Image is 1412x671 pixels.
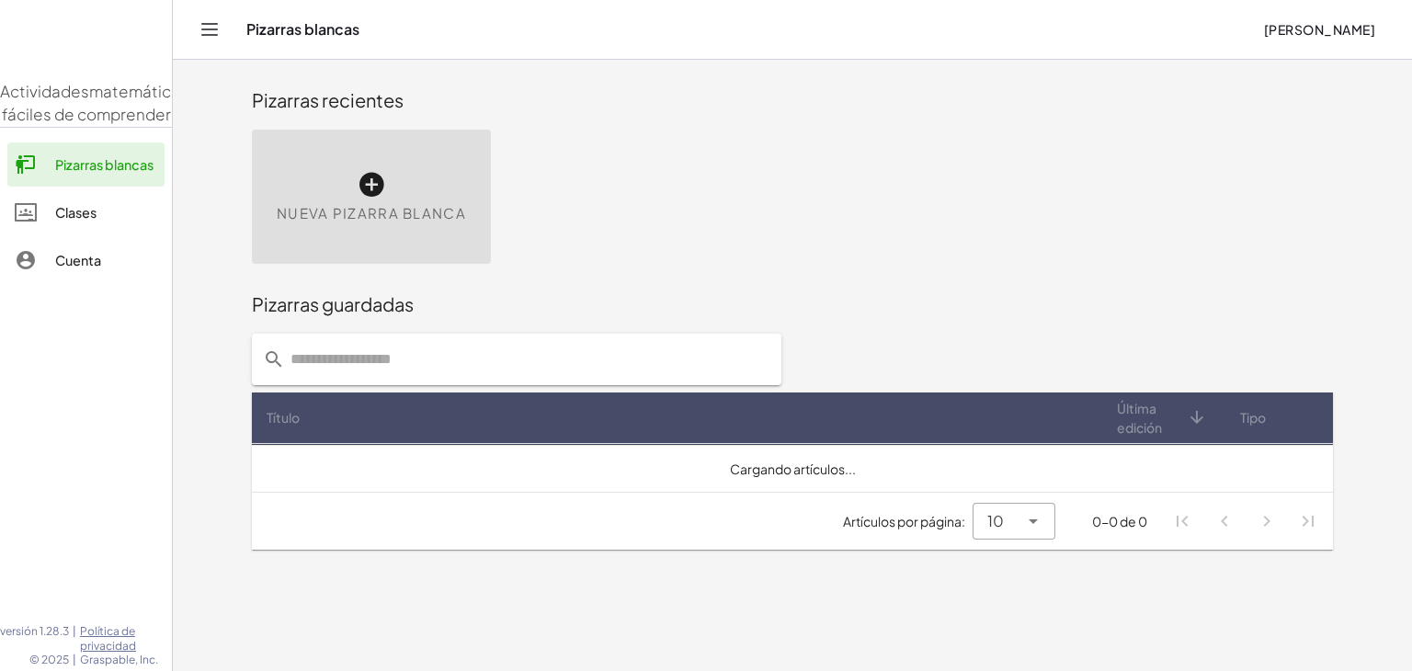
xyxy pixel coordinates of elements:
[843,512,973,531] span: Artículos por página:
[843,513,965,529] font: Artículos por página:
[252,88,404,111] font: Pizarras recientes
[730,461,856,477] font: Cargando artículos...
[987,511,1004,530] font: 10
[2,81,189,125] font: matemáticas fáciles de comprender
[267,409,300,426] font: Título
[277,204,466,222] font: Nueva pizarra blanca
[1264,21,1375,38] font: [PERSON_NAME]
[80,653,158,666] font: Graspable, Inc.
[73,624,76,638] font: |
[263,348,285,370] i: prepended action
[1248,13,1390,46] button: [PERSON_NAME]
[1162,500,1329,542] nav: Navegación de paginación
[7,142,165,187] a: Pizarras blancas
[29,653,69,666] font: © 2025
[55,204,97,221] font: Clases
[195,15,224,44] button: Cambiar navegación
[1117,400,1162,436] font: Última edición
[252,292,414,315] font: Pizarras guardadas
[80,624,136,653] font: Política de privacidad
[73,653,76,666] font: |
[80,624,172,653] a: Política de privacidad
[1092,513,1147,529] font: 0-0 de 0
[7,190,165,234] a: Clases
[55,252,101,268] font: Cuenta
[1240,409,1266,426] font: Tipo
[55,156,154,173] font: Pizarras blancas
[7,238,165,282] a: Cuenta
